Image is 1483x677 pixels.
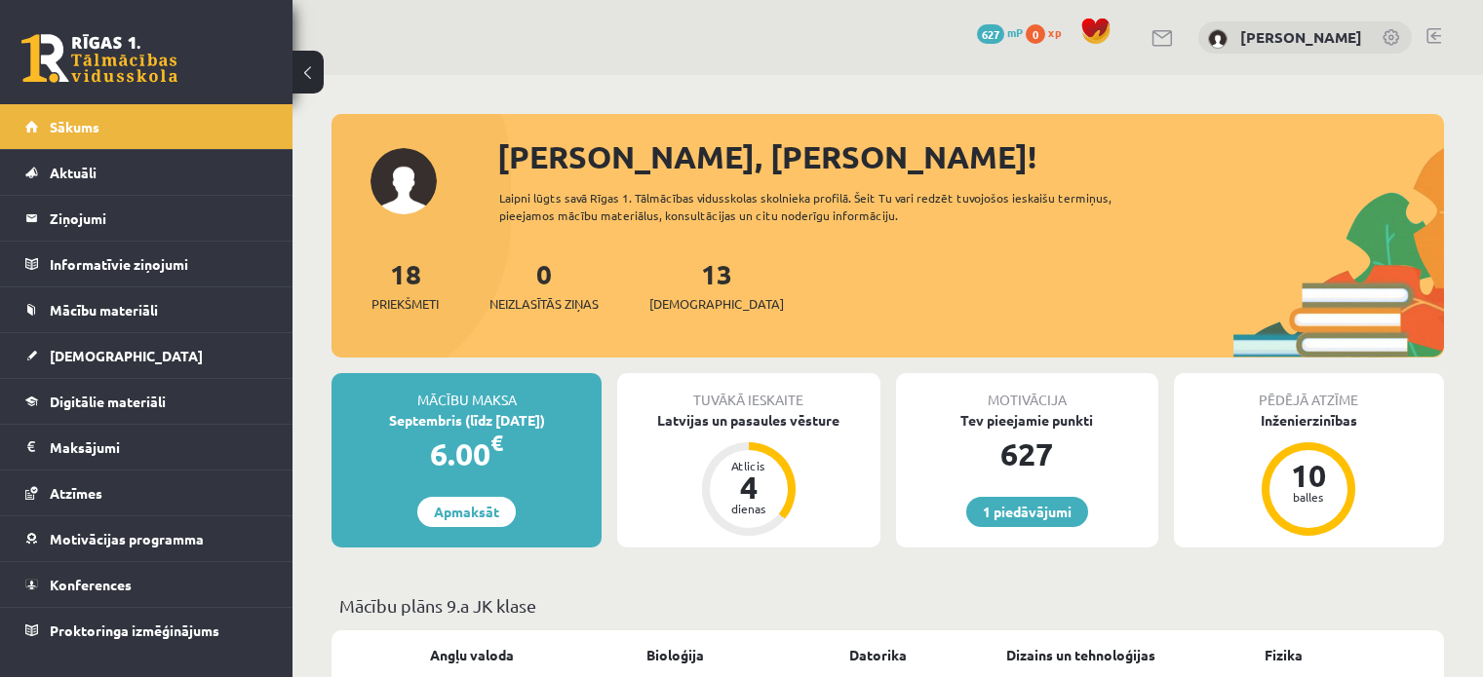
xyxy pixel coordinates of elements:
[50,484,102,502] span: Atzīmes
[50,118,99,135] span: Sākums
[50,347,203,364] span: [DEMOGRAPHIC_DATA]
[617,410,879,539] a: Latvijas un pasaules vēsture Atlicis 4 dienas
[896,373,1158,410] div: Motivācija
[849,645,907,665] a: Datorika
[1208,29,1228,49] img: Artjoms Keržajevs
[617,373,879,410] div: Tuvākā ieskaite
[25,470,268,515] a: Atzīmes
[25,104,268,149] a: Sākums
[25,150,268,195] a: Aktuāli
[1174,410,1444,539] a: Inženierzinības 10 balles
[25,287,268,332] a: Mācību materiāli
[1265,645,1303,665] a: Fizika
[977,24,1004,44] span: 627
[896,410,1158,431] div: Tev pieejamie punkti
[417,497,516,527] a: Apmaksāt
[339,592,1436,619] p: Mācību plāns 9.a JK klase
[720,471,778,503] div: 4
[497,133,1444,180] div: [PERSON_NAME], [PERSON_NAME]!
[21,34,177,83] a: Rīgas 1. Tālmācības vidusskola
[50,425,268,470] legend: Maksājumi
[332,410,602,431] div: Septembris (līdz [DATE])
[25,333,268,378] a: [DEMOGRAPHIC_DATA]
[50,164,97,181] span: Aktuāli
[50,393,166,410] span: Digitālie materiāli
[25,196,268,241] a: Ziņojumi
[25,425,268,470] a: Maksājumi
[720,503,778,514] div: dienas
[430,645,514,665] a: Angļu valoda
[332,373,602,410] div: Mācību maksa
[1007,24,1023,40] span: mP
[50,576,132,593] span: Konferences
[50,242,268,286] legend: Informatīvie ziņojumi
[1026,24,1071,40] a: 0 xp
[617,410,879,431] div: Latvijas un pasaules vēsture
[1279,460,1338,491] div: 10
[50,530,204,547] span: Motivācijas programma
[371,294,439,314] span: Priekšmeti
[1174,410,1444,431] div: Inženierzinības
[489,256,599,314] a: 0Neizlasītās ziņas
[50,621,219,639] span: Proktoringa izmēģinājums
[332,431,602,477] div: 6.00
[1279,491,1338,503] div: balles
[1006,645,1155,665] a: Dizains un tehnoloģijas
[490,429,503,457] span: €
[489,294,599,314] span: Neizlasītās ziņas
[1240,27,1362,47] a: [PERSON_NAME]
[977,24,1023,40] a: 627 mP
[25,379,268,424] a: Digitālie materiāli
[896,431,1158,477] div: 627
[1026,24,1045,44] span: 0
[50,301,158,319] span: Mācību materiāli
[50,196,268,241] legend: Ziņojumi
[966,497,1088,527] a: 1 piedāvājumi
[1174,373,1444,410] div: Pēdējā atzīme
[25,242,268,286] a: Informatīvie ziņojumi
[25,608,268,653] a: Proktoringa izmēģinājums
[646,645,704,665] a: Bioloģija
[1048,24,1061,40] span: xp
[649,294,784,314] span: [DEMOGRAPHIC_DATA]
[720,460,778,471] div: Atlicis
[25,516,268,561] a: Motivācijas programma
[371,256,439,314] a: 18Priekšmeti
[649,256,784,314] a: 13[DEMOGRAPHIC_DATA]
[25,562,268,607] a: Konferences
[499,189,1167,224] div: Laipni lūgts savā Rīgas 1. Tālmācības vidusskolas skolnieka profilā. Šeit Tu vari redzēt tuvojošo...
